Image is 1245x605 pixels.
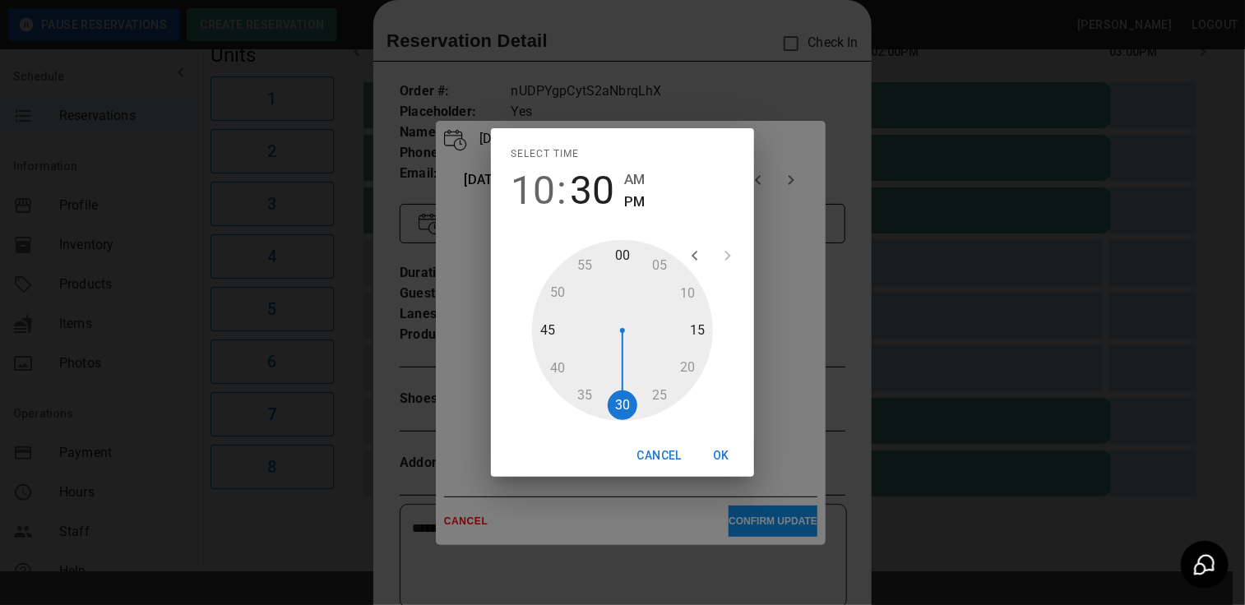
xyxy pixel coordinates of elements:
[511,168,555,214] button: 10
[511,141,579,168] span: Select time
[557,168,567,214] span: :
[678,239,711,272] button: open previous view
[624,191,645,213] button: PM
[624,169,645,191] button: AM
[570,168,614,214] button: 30
[631,441,688,471] button: Cancel
[695,441,747,471] button: OK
